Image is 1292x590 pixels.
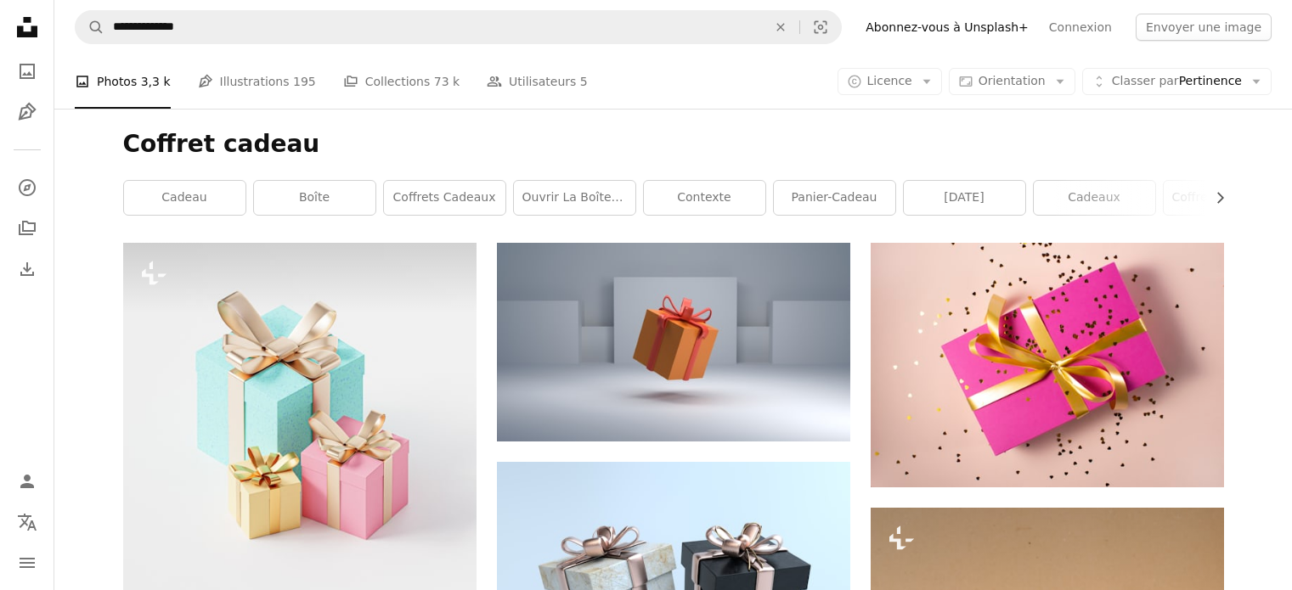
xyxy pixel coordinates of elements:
[75,10,842,44] form: Rechercher des visuels sur tout le site
[10,95,44,129] a: Illustrations
[10,464,44,498] a: Connexion / S’inscrire
[1136,14,1272,41] button: Envoyer une image
[1082,68,1272,95] button: Classer parPertinence
[123,411,477,426] a: un groupe de trois boîtes avec des arcs dessus
[871,357,1224,372] a: boîte cadeau emballée
[871,243,1224,487] img: boîte cadeau emballée
[1039,14,1122,41] a: Connexion
[343,54,460,109] a: Collections 73 k
[434,72,460,91] span: 73 k
[10,546,44,580] button: Menu
[487,54,588,109] a: Utilisateurs 5
[1112,74,1179,87] span: Classer par
[1034,181,1155,215] a: Cadeaux
[198,54,316,109] a: Illustrations 195
[762,11,799,43] button: Effacer
[800,11,841,43] button: Recherche de visuels
[10,505,44,539] button: Langue
[1112,73,1242,90] span: Pertinence
[904,181,1025,215] a: [DATE]
[10,252,44,286] a: Historique de téléchargement
[514,181,635,215] a: Ouvrir la boîte cadeau
[384,181,505,215] a: Coffrets cadeaux
[10,171,44,205] a: Explorer
[979,74,1046,87] span: Orientation
[123,129,1224,160] h1: Coffret cadeau
[774,181,895,215] a: Panier-cadeau
[949,68,1075,95] button: Orientation
[644,181,765,215] a: Contexte
[497,334,850,349] a: Un coffret cadeau orange avec un nœud rouge
[10,211,44,245] a: Collections
[497,243,850,441] img: Un coffret cadeau orange avec un nœud rouge
[1164,181,1285,215] a: Coffret cadeau de [DATE]
[10,54,44,88] a: Photos
[838,68,942,95] button: Licence
[867,74,912,87] span: Licence
[855,14,1039,41] a: Abonnez-vous à Unsplash+
[76,11,104,43] button: Rechercher sur Unsplash
[124,181,245,215] a: cadeau
[1205,181,1224,215] button: faire défiler la liste vers la droite
[254,181,375,215] a: boîte
[580,72,588,91] span: 5
[293,72,316,91] span: 195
